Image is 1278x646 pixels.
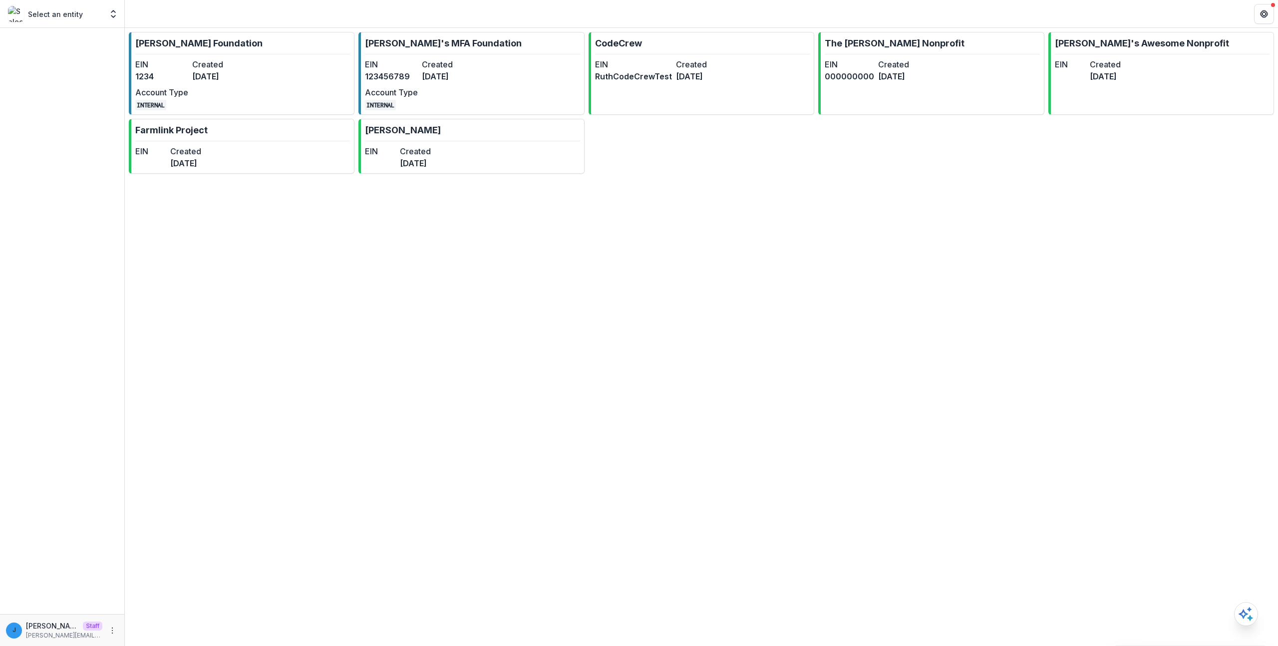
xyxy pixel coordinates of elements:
dt: Account Type [365,86,418,98]
div: jonah@trytemelio.com [12,627,16,634]
img: Select an entity [8,6,24,22]
dt: EIN [135,58,188,70]
a: [PERSON_NAME]EINCreated[DATE] [358,119,584,174]
dd: [DATE] [170,157,201,169]
button: Open AI Assistant [1234,602,1258,626]
dd: [DATE] [676,70,753,82]
button: More [106,625,118,637]
dt: EIN [365,58,418,70]
a: Farmlink ProjectEINCreated[DATE] [129,119,354,174]
p: Select an entity [28,9,83,19]
dd: [DATE] [400,157,431,169]
dt: Created [400,145,431,157]
dd: RuthCodeCrewTest [595,70,672,82]
dt: EIN [365,145,396,157]
p: Farmlink Project [135,123,208,137]
dd: [DATE] [878,70,928,82]
dt: EIN [825,58,874,70]
p: [PERSON_NAME]'s Awesome Nonprofit [1055,36,1229,50]
dd: 1234 [135,70,188,82]
dt: Created [676,58,753,70]
button: Open entity switcher [106,4,120,24]
p: CodeCrew [595,36,642,50]
p: [PERSON_NAME]'s MFA Foundation [365,36,522,50]
dt: Created [170,145,201,157]
p: [PERSON_NAME][EMAIL_ADDRESS][DOMAIN_NAME] [26,631,102,640]
dd: [DATE] [422,70,475,82]
code: INTERNAL [135,100,166,110]
dt: EIN [595,58,672,70]
p: [PERSON_NAME] Foundation [135,36,263,50]
p: Staff [83,622,102,631]
a: CodeCrewEINRuthCodeCrewTestCreated[DATE] [589,32,814,115]
button: Get Help [1254,4,1274,24]
dt: Created [422,58,475,70]
dt: EIN [1055,58,1086,70]
dd: [DATE] [1090,70,1121,82]
p: [PERSON_NAME][EMAIL_ADDRESS][DOMAIN_NAME] [26,621,79,631]
p: [PERSON_NAME] [365,123,441,137]
a: The [PERSON_NAME] NonprofitEIN000000000Created[DATE] [818,32,1044,115]
p: The [PERSON_NAME] Nonprofit [825,36,964,50]
dt: Created [1090,58,1121,70]
dd: [DATE] [192,70,245,82]
dt: Created [192,58,245,70]
dt: EIN [135,145,166,157]
a: [PERSON_NAME]'s MFA FoundationEIN123456789Created[DATE]Account TypeINTERNAL [358,32,584,115]
a: [PERSON_NAME]'s Awesome NonprofitEINCreated[DATE] [1048,32,1274,115]
code: INTERNAL [365,100,396,110]
dt: Account Type [135,86,188,98]
a: [PERSON_NAME] FoundationEIN1234Created[DATE]Account TypeINTERNAL [129,32,354,115]
dd: 123456789 [365,70,418,82]
dt: Created [878,58,928,70]
dd: 000000000 [825,70,874,82]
